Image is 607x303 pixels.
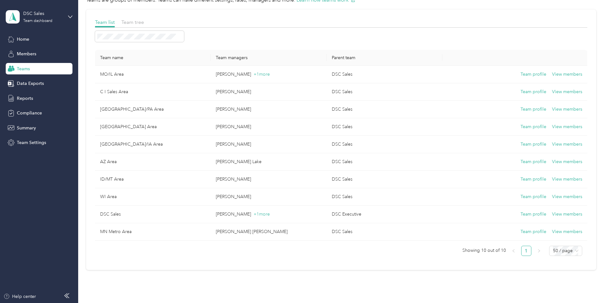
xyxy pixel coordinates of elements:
p: [PERSON_NAME] [216,193,321,200]
div: Page Size [549,246,582,256]
p: [PERSON_NAME] [PERSON_NAME] [216,228,321,235]
td: Eastern MN/IA Area [95,136,211,153]
button: View members [552,193,582,200]
span: 50 / page [553,246,578,256]
button: Team profile [521,141,546,148]
button: View members [552,158,582,165]
span: Team tree [121,19,144,25]
span: Team list [95,19,115,25]
td: WI Area [95,188,211,206]
p: [PERSON_NAME] [216,123,321,130]
p: [PERSON_NAME] [216,88,321,95]
td: DSC Sales [327,171,442,188]
td: DSC Sales [327,223,442,241]
span: Reports [17,95,33,102]
button: View members [552,176,582,183]
button: View members [552,228,582,235]
span: + 1 more [254,72,270,77]
td: DSC Sales [95,206,211,223]
button: Help center [3,293,36,300]
button: Team profile [521,193,546,200]
button: Team profile [521,71,546,78]
button: Team profile [521,211,546,218]
td: DSC Executive [327,206,442,223]
span: right [537,249,541,253]
th: Team name [95,50,211,66]
li: 1 [521,246,531,256]
td: C I Sales Area [95,83,211,101]
td: DSC Sales [327,188,442,206]
button: right [534,246,544,256]
td: North Central MN Area [95,118,211,136]
span: Home [17,36,29,43]
button: Team profile [521,176,546,183]
td: AZ Area [95,153,211,171]
div: DSC Sales [23,10,63,17]
li: Previous Page [508,246,519,256]
span: Team Settings [17,139,46,146]
td: MO/IL Area [95,66,211,83]
p: [PERSON_NAME] Lake [216,158,321,165]
p: [PERSON_NAME] [216,211,321,218]
span: Compliance [17,110,42,116]
p: [PERSON_NAME] [216,176,321,183]
p: [PERSON_NAME] [216,106,321,113]
td: ID/MT Area [95,171,211,188]
button: Team profile [521,228,546,235]
button: Team profile [521,123,546,130]
td: DSC Sales [327,118,442,136]
button: View members [552,88,582,95]
li: Next Page [534,246,544,256]
button: left [508,246,519,256]
button: Team profile [521,158,546,165]
span: + 1 more [254,211,270,217]
span: Members [17,51,36,57]
button: View members [552,123,582,130]
span: left [512,249,515,253]
td: DSC Sales [327,101,442,118]
button: Team profile [521,88,546,95]
td: MN Metro Area [95,223,211,241]
div: Team dashboard [23,19,52,23]
td: NY/PA Area [95,101,211,118]
span: Summary [17,125,36,131]
td: DSC Sales [327,136,442,153]
button: View members [552,211,582,218]
iframe: Everlance-gr Chat Button Frame [571,267,607,303]
button: View members [552,71,582,78]
span: Showing 10 out of 10 [462,246,506,255]
td: DSC Sales [327,66,442,83]
button: View members [552,141,582,148]
button: View members [552,106,582,113]
td: DSC Sales [327,153,442,171]
th: Team managers [211,50,326,66]
span: Data Exports [17,80,44,87]
p: [PERSON_NAME] [216,71,321,78]
p: [PERSON_NAME] [216,141,321,148]
a: 1 [522,246,531,256]
td: DSC Sales [327,83,442,101]
span: Teams [17,65,30,72]
th: Parent team [327,50,442,66]
button: Team profile [521,106,546,113]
